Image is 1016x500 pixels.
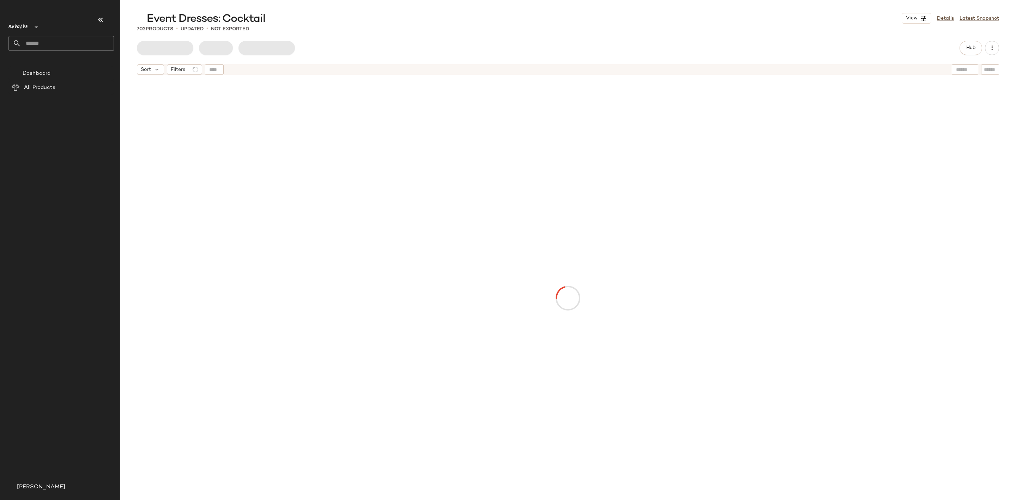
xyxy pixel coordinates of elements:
[181,25,204,33] p: updated
[141,66,151,73] span: Sort
[8,19,28,32] span: Revolve
[960,41,982,55] button: Hub
[24,84,55,92] span: All Products
[937,15,954,22] a: Details
[906,16,918,21] span: View
[176,25,178,33] span: •
[137,25,173,33] div: Products
[23,70,50,78] span: Dashboard
[147,12,265,26] span: Event Dresses: Cocktail
[137,26,146,32] span: 702
[902,13,931,24] button: View
[17,483,65,492] span: [PERSON_NAME]
[171,66,185,73] span: Filters
[960,15,999,22] a: Latest Snapshot
[211,25,249,33] p: Not Exported
[206,25,208,33] span: •
[966,45,976,51] span: Hub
